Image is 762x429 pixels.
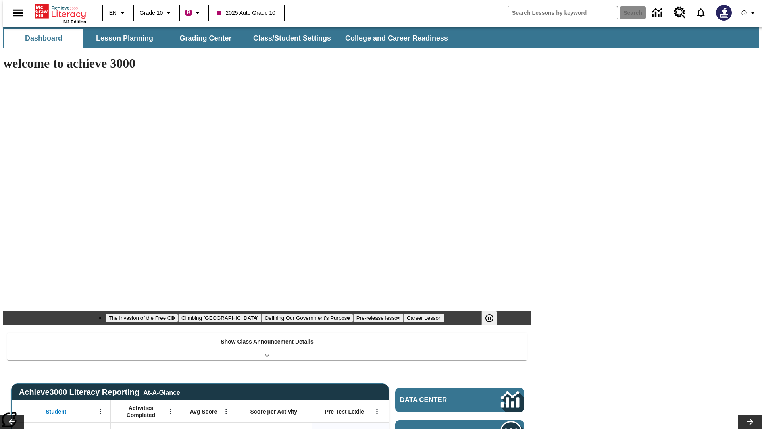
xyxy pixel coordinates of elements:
[143,388,180,396] div: At-A-Glance
[85,29,164,48] button: Lesson Planning
[741,9,747,17] span: @
[3,56,531,71] h1: welcome to achieve 3000
[94,406,106,417] button: Open Menu
[217,9,275,17] span: 2025 Auto Grade 10
[63,19,86,24] span: NJ Edition
[137,6,177,20] button: Grade: Grade 10, Select a grade
[35,4,86,19] a: Home
[140,9,163,17] span: Grade 10
[353,314,404,322] button: Slide 4 Pre-release lesson
[106,6,131,20] button: Language: EN, Select a language
[669,2,691,23] a: Resource Center, Will open in new tab
[647,2,669,24] a: Data Center
[187,8,190,17] span: B
[3,27,759,48] div: SubNavbar
[19,388,180,397] span: Achieve3000 Literacy Reporting
[481,311,505,325] div: Pause
[716,5,732,21] img: Avatar
[737,6,762,20] button: Profile/Settings
[4,29,83,48] button: Dashboard
[250,408,298,415] span: Score per Activity
[190,408,217,415] span: Avg Score
[711,2,737,23] button: Select a new avatar
[339,29,454,48] button: College and Career Readiness
[404,314,444,322] button: Slide 5 Career Lesson
[178,314,262,322] button: Slide 2 Climbing Mount Tai
[3,29,455,48] div: SubNavbar
[247,29,337,48] button: Class/Student Settings
[106,314,178,322] button: Slide 1 The Invasion of the Free CD
[371,406,383,417] button: Open Menu
[46,408,66,415] span: Student
[325,408,364,415] span: Pre-Test Lexile
[7,333,527,360] div: Show Class Announcement Details
[400,396,474,404] span: Data Center
[221,338,314,346] p: Show Class Announcement Details
[165,406,177,417] button: Open Menu
[220,406,232,417] button: Open Menu
[115,404,167,419] span: Activities Completed
[395,388,524,412] a: Data Center
[6,1,30,25] button: Open side menu
[262,314,353,322] button: Slide 3 Defining Our Government's Purpose
[508,6,618,19] input: search field
[691,2,711,23] a: Notifications
[109,9,117,17] span: EN
[738,415,762,429] button: Lesson carousel, Next
[182,6,206,20] button: Boost Class color is violet red. Change class color
[481,311,497,325] button: Pause
[166,29,245,48] button: Grading Center
[35,3,86,24] div: Home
